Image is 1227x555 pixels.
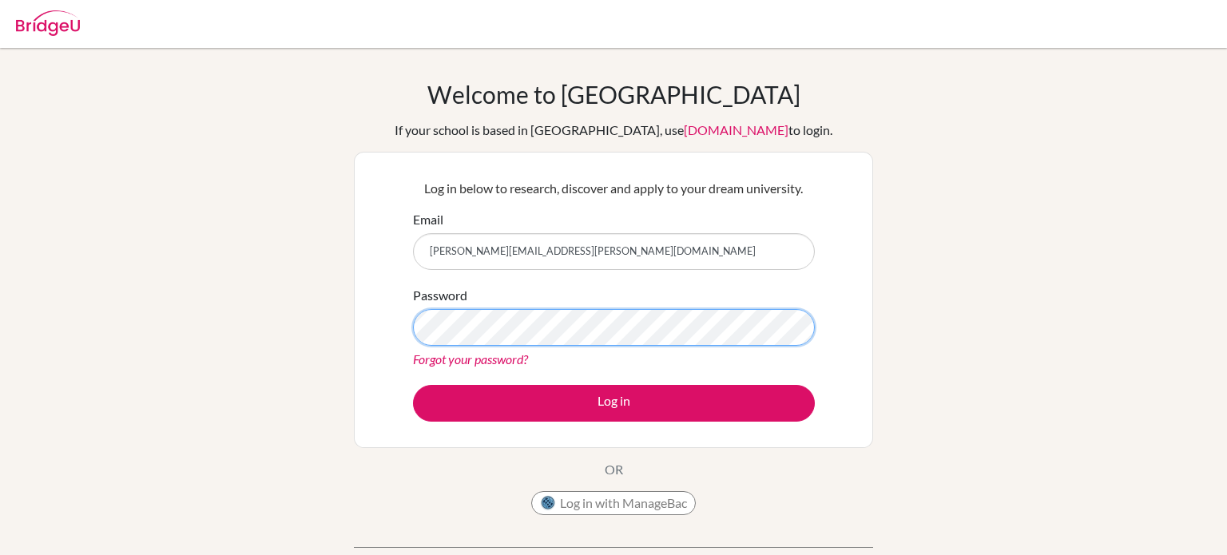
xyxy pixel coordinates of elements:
[427,80,800,109] h1: Welcome to [GEOGRAPHIC_DATA]
[413,179,815,198] p: Log in below to research, discover and apply to your dream university.
[413,210,443,229] label: Email
[684,122,788,137] a: [DOMAIN_NAME]
[16,10,80,36] img: Bridge-U
[413,351,528,367] a: Forgot your password?
[395,121,832,140] div: If your school is based in [GEOGRAPHIC_DATA], use to login.
[413,385,815,422] button: Log in
[413,286,467,305] label: Password
[531,491,696,515] button: Log in with ManageBac
[605,460,623,479] p: OR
